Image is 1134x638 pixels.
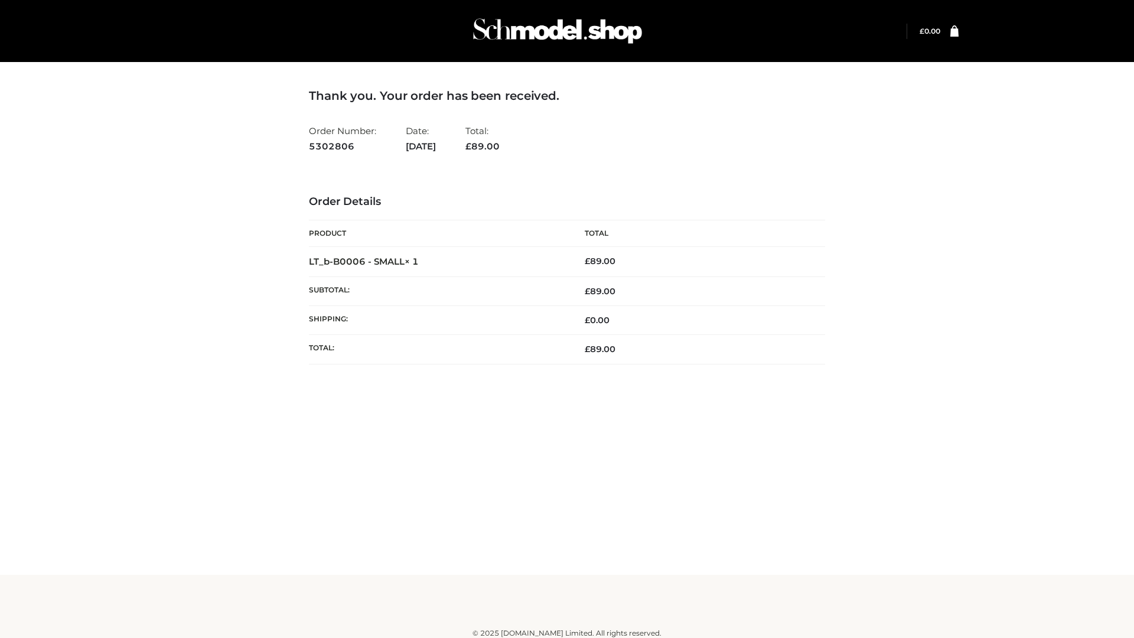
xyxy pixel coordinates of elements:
span: £ [585,315,590,325]
span: £ [465,141,471,152]
li: Total: [465,121,500,157]
h3: Order Details [309,196,825,209]
th: Product [309,220,567,247]
th: Shipping: [309,306,567,335]
span: £ [585,256,590,266]
strong: LT_b-B0006 - SMALL [309,256,419,267]
span: 89.00 [465,141,500,152]
img: Schmodel Admin 964 [469,8,646,54]
th: Total [567,220,825,247]
a: £0.00 [920,27,940,35]
bdi: 89.00 [585,256,615,266]
li: Order Number: [309,121,376,157]
strong: [DATE] [406,139,436,154]
strong: × 1 [405,256,419,267]
strong: 5302806 [309,139,376,154]
span: £ [585,286,590,297]
span: £ [585,344,590,354]
span: £ [920,27,924,35]
bdi: 0.00 [585,315,610,325]
span: 89.00 [585,286,615,297]
h3: Thank you. Your order has been received. [309,89,825,103]
li: Date: [406,121,436,157]
span: 89.00 [585,344,615,354]
th: Subtotal: [309,276,567,305]
bdi: 0.00 [920,27,940,35]
th: Total: [309,335,567,364]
